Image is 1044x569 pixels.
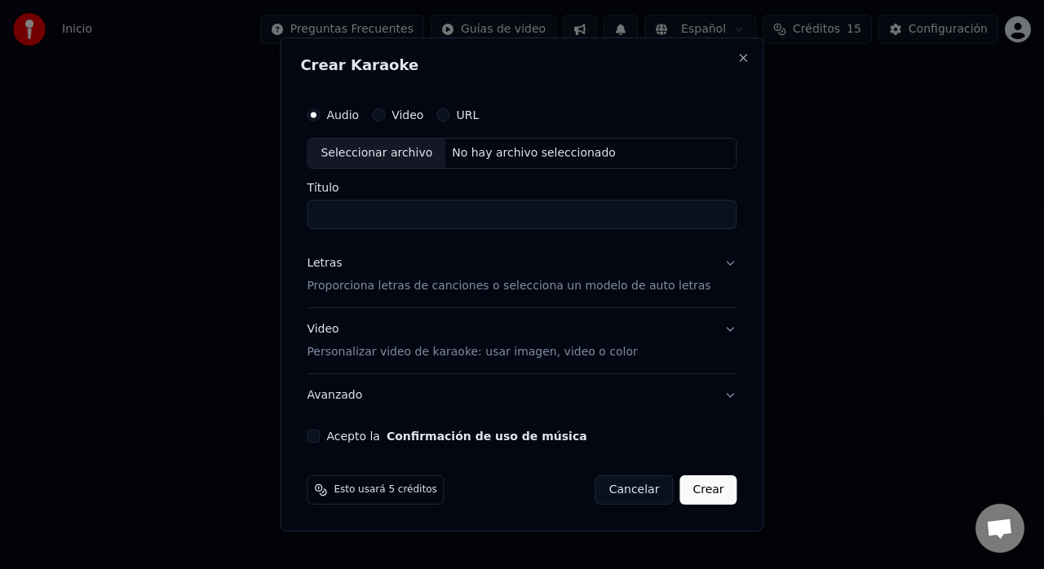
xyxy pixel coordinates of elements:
label: Título [307,182,737,193]
div: Letras [307,255,342,271]
label: URL [456,109,479,121]
button: VideoPersonalizar video de karaoke: usar imagen, video o color [307,308,737,373]
p: Personalizar video de karaoke: usar imagen, video o color [307,344,637,360]
button: Acepto la [387,430,587,442]
div: Seleccionar archivo [307,139,445,168]
button: LetrasProporciona letras de canciones o selecciona un modelo de auto letras [307,242,737,307]
button: Cancelar [595,475,674,505]
button: Avanzado [307,374,737,417]
span: Esto usará 5 créditos [334,483,436,496]
p: Proporciona letras de canciones o selecciona un modelo de auto letras [307,278,710,294]
div: No hay archivo seleccionado [445,145,622,161]
div: Video [307,321,637,360]
h2: Crear Karaoke [300,58,743,73]
label: Audio [326,109,359,121]
label: Acepto la [326,430,586,442]
button: Crear [679,475,737,505]
label: Video [391,109,423,121]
